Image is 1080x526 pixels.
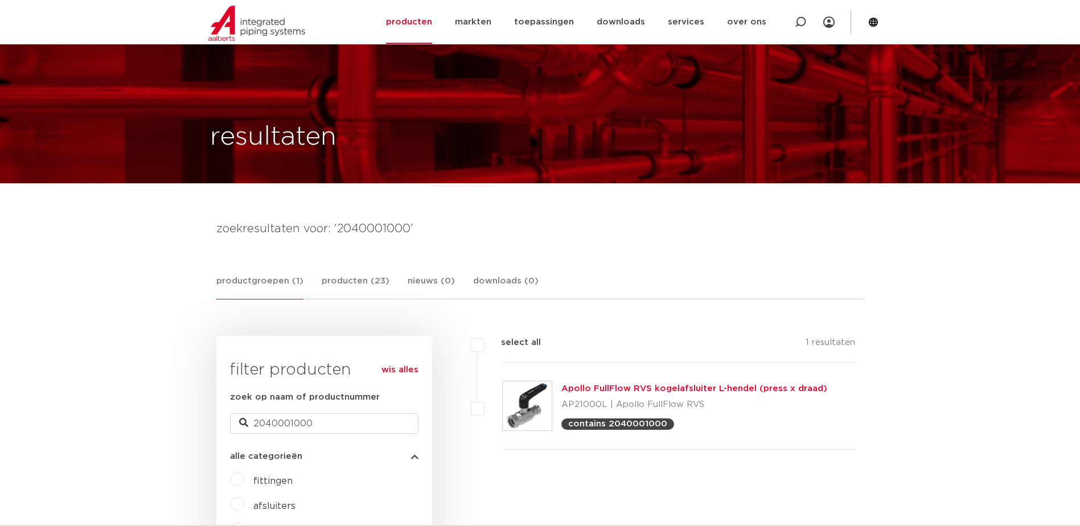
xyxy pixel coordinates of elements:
input: zoeken [230,413,418,434]
a: wis alles [381,363,418,377]
h1: resultaten [210,119,336,155]
a: fittingen [253,476,293,486]
a: Apollo FullFlow RVS kogelafsluiter L-hendel (press x draad) [561,384,827,393]
p: contains 2040001000 [568,420,667,428]
a: productgroepen (1) [216,274,303,299]
h4: zoekresultaten voor: '2040001000' [216,220,864,238]
button: alle categorieën [230,452,418,461]
label: select all [484,336,541,350]
p: AP21000L | Apollo FullFlow RVS [561,396,827,414]
label: zoek op naam of productnummer [230,391,380,404]
p: 1 resultaten [806,336,855,354]
a: downloads (0) [473,274,539,299]
span: alle categorieën [230,452,302,461]
a: nieuws (0) [408,274,455,299]
h3: filter producten [230,359,418,381]
img: Thumbnail for Apollo FullFlow RVS kogelafsluiter L-hendel (press x draad) [503,381,552,430]
a: producten (23) [322,274,389,299]
a: afsluiters [253,502,295,511]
